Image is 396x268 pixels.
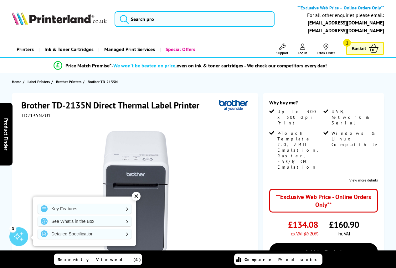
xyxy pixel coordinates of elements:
a: Track Order [317,44,335,55]
input: Search pro [115,11,275,27]
a: Support [276,44,288,55]
a: See What's in the Box [38,216,131,226]
span: inc VAT [337,230,351,237]
h1: Brother TD-2135N Direct Thermal Label Printer [21,99,206,111]
b: **Exclusive Web Price – Online Orders Only** [297,5,384,11]
a: Home [12,78,23,85]
a: Compare Products [234,254,322,265]
span: 1 [343,39,351,47]
span: Recently Viewed (4) [58,257,141,262]
img: Brother [219,99,248,111]
div: ✕ [132,192,141,201]
li: modal_Promise [3,60,377,71]
a: [EMAIL_ADDRESS][DOMAIN_NAME] [308,19,384,26]
span: £134.08 [288,219,318,230]
a: Recently Viewed (4) [54,254,142,265]
a: Log In [298,44,307,55]
a: Printerland Logo [12,12,107,26]
a: Key Features [38,204,131,214]
img: Brother TD-2135N [75,131,197,254]
span: £160.90 [329,219,359,230]
a: Brother Printers [56,78,83,85]
div: 3 [9,225,16,232]
span: Product Finder [3,118,9,150]
span: P-Touch Template 2.0, ZPLII Emulation, Raster, ESC/P, CPCL Emulation [277,130,322,170]
div: Why buy me? [269,99,378,109]
a: Ink & Toner Cartridges [39,41,98,57]
span: ex VAT @ 20% [291,230,318,237]
a: [EMAIL_ADDRESS][DOMAIN_NAME] [308,27,384,34]
span: Home [12,78,21,85]
span: Label Printers [28,78,50,85]
span: Brother Printers [56,78,81,85]
div: - even on ink & toner cartridges - We check our competitors every day! [111,62,327,69]
a: Special Offers [160,41,200,57]
div: **Exclusive Web Price - Online Orders Only** [269,189,378,213]
span: Ink & Toner Cartridges [44,41,94,57]
div: For all other enquiries please email: [307,12,384,18]
a: Label Printers [28,78,51,85]
span: Compare Products [244,257,320,262]
a: Basket 1 [346,42,384,55]
span: Brother TD-2135N [88,78,118,85]
span: Price Match Promise* [65,62,111,69]
span: USB, Network & Serial [332,109,377,126]
img: Printerland Logo [12,12,107,25]
span: Windows & Linux Compatible [332,130,379,147]
a: Brother TD-2135N [88,78,119,85]
span: Support [276,50,288,55]
span: We won’t be beaten on price, [113,62,177,69]
a: Managed Print Services [98,41,160,57]
a: Detailed Specification [38,229,131,239]
a: Add to Basket [269,243,378,261]
a: Printers [12,41,39,57]
span: Log In [298,50,307,55]
span: TD2135NZU1 [21,112,51,118]
a: View more details [349,178,378,182]
span: Up to 300 x 300 dpi Print [277,109,322,126]
span: Basket [352,44,366,53]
